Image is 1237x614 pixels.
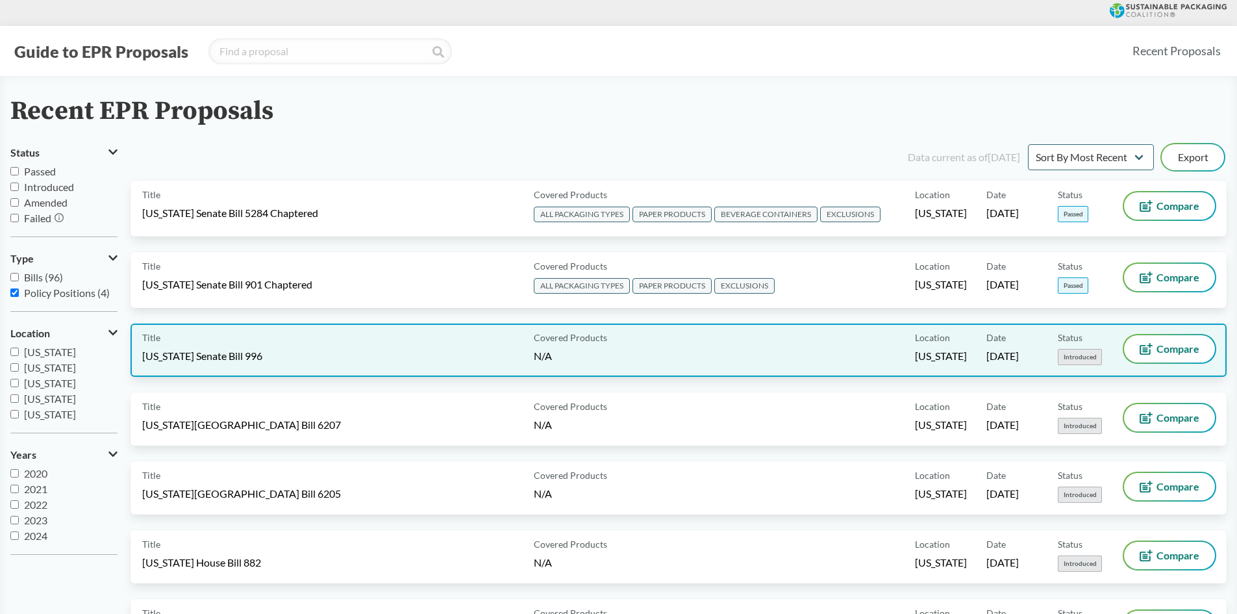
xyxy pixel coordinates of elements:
span: PAPER PRODUCTS [632,207,712,222]
button: Compare [1124,264,1215,291]
input: 2020 [10,469,19,478]
span: Title [142,537,160,551]
button: Compare [1124,335,1215,363]
input: [US_STATE] [10,348,19,356]
span: [US_STATE] [915,556,967,570]
span: Compare [1156,550,1199,561]
button: Compare [1124,404,1215,431]
span: [DATE] [986,418,1019,432]
span: Failed [24,212,51,224]
span: BEVERAGE CONTAINERS [714,207,818,222]
span: Location [915,537,950,551]
input: Introduced [10,183,19,191]
span: [US_STATE][GEOGRAPHIC_DATA] Bill 6207 [142,418,341,432]
span: Compare [1156,272,1199,283]
span: Introduced [1058,487,1102,503]
span: [US_STATE] Senate Bill 996 [142,349,262,363]
span: EXCLUSIONS [820,207,881,222]
span: Location [915,188,950,201]
input: 2023 [10,516,19,524]
input: Policy Positions (4) [10,288,19,297]
button: Compare [1124,192,1215,220]
span: Status [1058,259,1082,273]
span: N/A [534,556,552,569]
span: Introduced [1058,349,1102,365]
span: [US_STATE][GEOGRAPHIC_DATA] Bill 6205 [142,487,341,501]
span: Date [986,331,1006,344]
span: Covered Products [534,188,607,201]
button: Compare [1124,473,1215,500]
span: Passed [1058,277,1088,294]
span: Status [1058,400,1082,413]
span: [US_STATE] [24,361,76,374]
span: Type [10,253,34,264]
span: Title [142,259,160,273]
span: 2021 [24,483,47,495]
span: Title [142,331,160,344]
span: Date [986,259,1006,273]
span: [US_STATE] [915,487,967,501]
span: [DATE] [986,487,1019,501]
span: Status [1058,188,1082,201]
span: 2023 [24,514,47,526]
span: [US_STATE] Senate Bill 901 Chaptered [142,277,312,292]
button: Status [10,142,118,164]
span: [US_STATE] [24,392,76,405]
span: Location [10,327,50,339]
span: Introduced [1058,418,1102,434]
span: Date [986,400,1006,413]
span: [DATE] [986,556,1019,570]
span: 2022 [24,498,47,511]
button: Guide to EPR Proposals [10,41,192,62]
span: Introduced [24,181,74,193]
span: Status [10,147,40,159]
input: 2022 [10,500,19,509]
span: ALL PACKAGING TYPES [534,278,630,294]
a: Recent Proposals [1127,36,1227,66]
input: Passed [10,167,19,175]
input: [US_STATE] [10,379,19,387]
span: [US_STATE] [915,349,967,363]
span: 2024 [24,530,47,542]
span: [US_STATE] House Bill 882 [142,556,261,570]
span: N/A [534,418,552,431]
span: [US_STATE] Senate Bill 5284 Chaptered [142,206,318,220]
button: Location [10,322,118,344]
span: Compare [1156,201,1199,211]
span: Date [986,188,1006,201]
button: Export [1162,144,1224,170]
span: Passed [24,165,56,177]
button: Years [10,444,118,466]
span: N/A [534,487,552,500]
input: [US_STATE] [10,410,19,418]
span: Covered Products [534,331,607,344]
span: EXCLUSIONS [714,278,775,294]
span: Covered Products [534,259,607,273]
input: 2021 [10,485,19,493]
span: Compare [1156,413,1199,423]
span: Location [915,400,950,413]
input: Bills (96) [10,273,19,281]
span: Covered Products [534,468,607,482]
span: Location [915,259,950,273]
span: Date [986,468,1006,482]
input: [US_STATE] [10,394,19,403]
input: Find a proposal [208,38,452,64]
span: ALL PACKAGING TYPES [534,207,630,222]
button: Type [10,248,118,270]
span: Status [1058,537,1082,551]
span: Introduced [1058,556,1102,572]
input: 2024 [10,531,19,540]
span: 2020 [24,467,47,480]
span: Compare [1156,481,1199,492]
span: [DATE] [986,277,1019,292]
input: Failed [10,214,19,222]
span: Title [142,400,160,413]
span: [DATE] [986,206,1019,220]
span: [US_STATE] [24,377,76,389]
span: Compare [1156,344,1199,354]
span: Date [986,537,1006,551]
span: [US_STATE] [915,418,967,432]
span: Passed [1058,206,1088,222]
span: Bills (96) [24,271,63,283]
